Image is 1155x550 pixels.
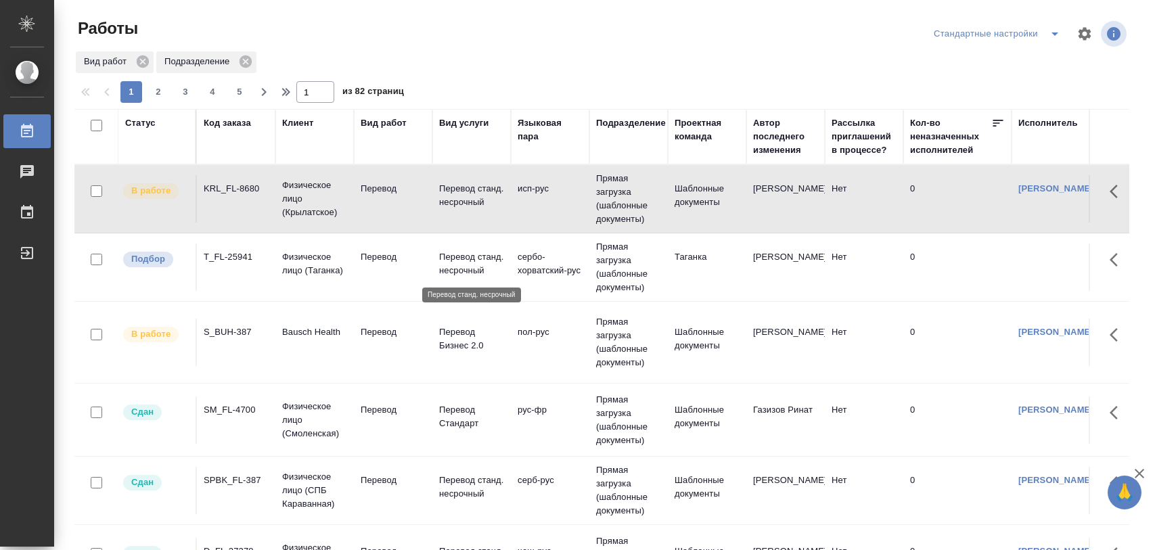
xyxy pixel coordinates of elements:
div: Исполнитель выполняет работу [122,182,189,200]
span: из 82 страниц [342,83,404,103]
div: KRL_FL-8680 [204,182,269,196]
td: Прямая загрузка (шаблонные документы) [589,457,668,524]
button: Здесь прячутся важные кнопки [1102,244,1134,276]
p: Вид работ [84,55,131,68]
p: Перевод [361,403,426,417]
td: 0 [903,396,1012,444]
span: 🙏 [1113,478,1136,507]
a: [PERSON_NAME] [1018,405,1093,415]
td: Нет [825,175,903,223]
p: Перевод Бизнес 2.0 [439,325,504,352]
td: [PERSON_NAME] [746,244,825,291]
td: [PERSON_NAME] [746,175,825,223]
p: Перевод [361,325,426,339]
span: 5 [229,85,250,99]
td: Прямая загрузка (шаблонные документы) [589,308,668,376]
button: 4 [202,81,223,103]
p: Физическое лицо (Таганка) [282,250,347,277]
div: SM_FL-4700 [204,403,269,417]
div: Рассылка приглашений в процессе? [832,116,897,157]
td: Шаблонные документы [668,319,746,366]
td: 0 [903,175,1012,223]
p: Перевод Стандарт [439,403,504,430]
p: Bausch Health [282,325,347,339]
div: Подразделение [596,116,666,130]
span: 2 [148,85,169,99]
td: Газизов Ринат [746,396,825,444]
div: Проектная команда [675,116,740,143]
div: split button [930,23,1068,45]
td: исп-рус [511,175,589,223]
span: Работы [74,18,138,39]
td: Нет [825,319,903,366]
div: Языковая пара [518,116,583,143]
p: Перевод станд. несрочный [439,474,504,501]
span: Настроить таблицу [1068,18,1101,50]
div: Вид работ [361,116,407,130]
div: Статус [125,116,156,130]
td: Прямая загрузка (шаблонные документы) [589,165,668,233]
p: В работе [131,184,171,198]
div: SPBK_FL-387 [204,474,269,487]
button: 3 [175,81,196,103]
button: 5 [229,81,250,103]
td: Шаблонные документы [668,467,746,514]
p: В работе [131,327,171,341]
span: 3 [175,85,196,99]
td: Шаблонные документы [668,396,746,444]
button: Здесь прячутся важные кнопки [1102,175,1134,208]
p: Физическое лицо (СПБ Караванная) [282,470,347,511]
a: [PERSON_NAME] [1018,327,1093,337]
div: T_FL-25941 [204,250,269,264]
p: Перевод [361,474,426,487]
button: 2 [148,81,169,103]
td: Таганка [668,244,746,291]
td: Прямая загрузка (шаблонные документы) [589,386,668,454]
span: Посмотреть информацию [1101,21,1129,47]
div: Менеджер проверил работу исполнителя, передает ее на следующий этап [122,474,189,492]
div: Подразделение [156,51,256,73]
td: Нет [825,244,903,291]
div: Можно подбирать исполнителей [122,250,189,269]
td: 0 [903,319,1012,366]
td: серб-рус [511,467,589,514]
p: Перевод [361,250,426,264]
td: [PERSON_NAME] [746,467,825,514]
p: Перевод станд. несрочный [439,250,504,277]
div: S_BUH-387 [204,325,269,339]
td: сербо-хорватский-рус [511,244,589,291]
td: 0 [903,244,1012,291]
td: Прямая загрузка (шаблонные документы) [589,233,668,301]
div: Исполнитель выполняет работу [122,325,189,344]
td: пол-рус [511,319,589,366]
button: Здесь прячутся важные кнопки [1102,467,1134,499]
p: Физическое лицо (Крылатское) [282,179,347,219]
a: [PERSON_NAME] [1018,475,1093,485]
td: 0 [903,467,1012,514]
p: Физическое лицо (Смоленская) [282,400,347,440]
div: Автор последнего изменения [753,116,818,157]
button: Здесь прячутся важные кнопки [1102,396,1134,429]
div: Исполнитель [1018,116,1078,130]
button: Здесь прячутся важные кнопки [1102,319,1134,351]
p: Сдан [131,476,154,489]
td: рус-фр [511,396,589,444]
div: Кол-во неназначенных исполнителей [910,116,991,157]
td: Нет [825,467,903,514]
p: Перевод [361,182,426,196]
p: Перевод станд. несрочный [439,182,504,209]
div: Код заказа [204,116,251,130]
p: Подбор [131,252,165,266]
div: Клиент [282,116,313,130]
p: Сдан [131,405,154,419]
td: Шаблонные документы [668,175,746,223]
div: Менеджер проверил работу исполнителя, передает ее на следующий этап [122,403,189,421]
td: [PERSON_NAME] [746,319,825,366]
a: [PERSON_NAME] [1018,183,1093,193]
button: 🙏 [1108,476,1141,509]
div: Вид услуги [439,116,489,130]
div: Вид работ [76,51,154,73]
p: Подразделение [164,55,234,68]
td: Нет [825,396,903,444]
span: 4 [202,85,223,99]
